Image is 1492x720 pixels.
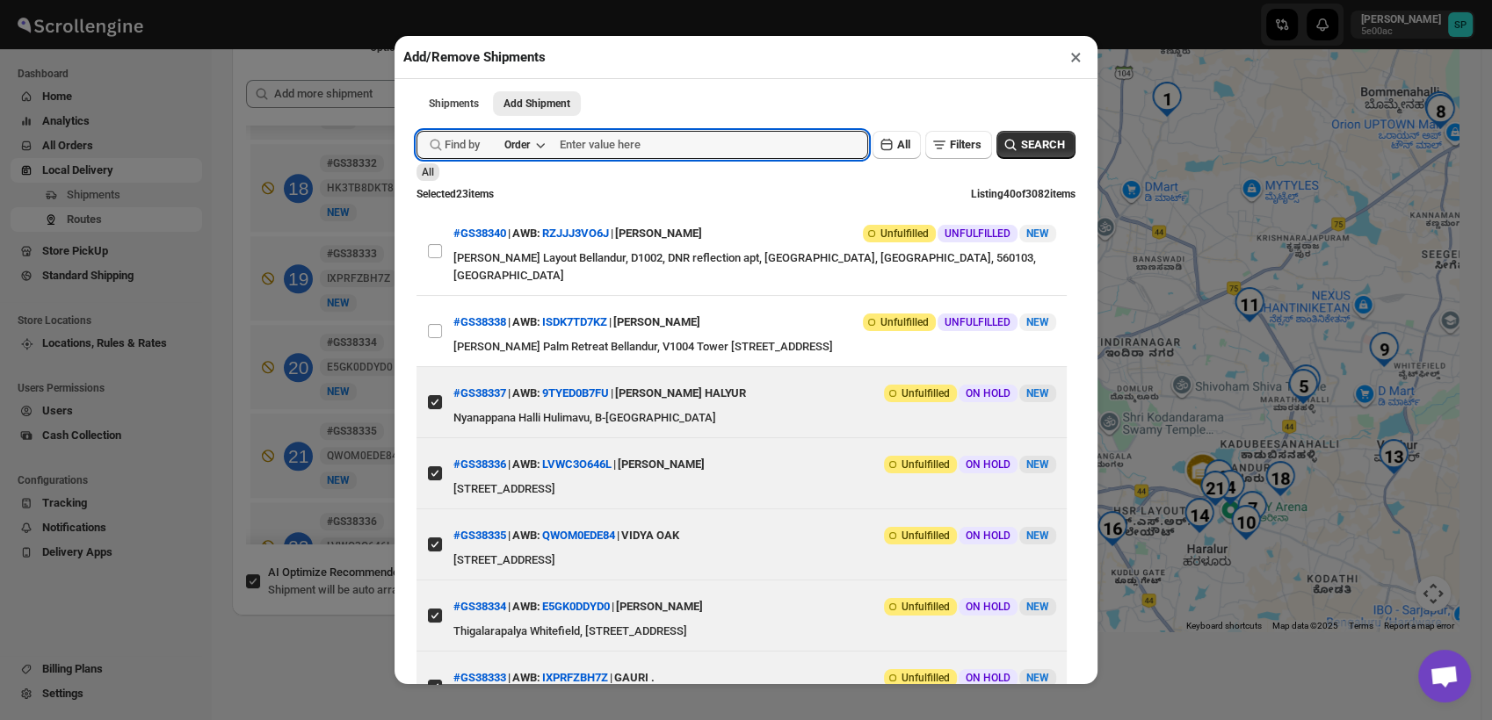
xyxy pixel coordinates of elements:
[902,600,950,614] span: Unfulfilled
[560,131,868,159] input: Enter value here
[453,623,1056,640] div: Thigalarapalya Whitefield, [STREET_ADDRESS]
[542,529,615,542] button: QWOM0EDE84
[996,131,1076,159] button: SEARCH
[880,315,929,329] span: Unfulfilled
[512,669,540,687] span: AWB:
[925,131,992,159] button: Filters
[966,600,1010,614] span: ON HOLD
[902,457,950,472] span: Unfulfilled
[966,671,1010,685] span: ON HOLD
[453,520,679,551] div: | |
[616,591,703,623] div: [PERSON_NAME]
[453,591,703,623] div: | |
[1026,601,1049,613] span: NEW
[512,527,540,544] span: AWB:
[453,315,506,328] button: #GS38338
[504,138,530,152] div: Order
[1418,650,1471,702] div: Open chat
[971,188,1076,200] span: Listing 40 of 3082 items
[453,218,702,249] div: | |
[1026,387,1049,400] span: NEW
[512,456,540,473] span: AWB:
[453,551,1056,569] div: [STREET_ADDRESS]
[542,600,610,613] button: E5GK0DDYD0
[542,315,607,328] button: ISDK7TD7KZ
[1026,672,1049,684] span: NEW
[902,529,950,543] span: Unfulfilled
[453,378,746,409] div: | |
[453,480,1056,498] div: [STREET_ADDRESS]
[453,671,506,684] button: #GS38333
[429,97,479,111] span: Shipments
[453,449,705,480] div: | |
[614,662,655,694] div: GAURI .
[618,449,705,480] div: [PERSON_NAME]
[512,598,540,616] span: AWB:
[966,457,1010,472] span: ON HOLD
[512,385,540,402] span: AWB:
[453,457,506,471] button: #GS38336
[880,227,929,241] span: Unfulfilled
[966,529,1010,543] span: ON HOLD
[1026,458,1049,471] span: NEW
[453,662,655,694] div: | |
[615,378,746,409] div: [PERSON_NAME] HALYUR
[1026,529,1049,542] span: NEW
[542,457,612,471] button: LVWC3O646L
[1026,316,1049,328] span: NEW
[512,313,540,331] span: AWB:
[403,48,546,66] h2: Add/Remove Shipments
[453,386,506,400] button: #GS38337
[873,131,921,159] button: All
[950,138,981,151] span: Filters
[453,338,1056,356] div: [PERSON_NAME] Palm Retreat Bellandur, V1004 Tower [STREET_ADDRESS]
[453,409,1056,427] div: Nyanappana Halli Hulimavu, B-[GEOGRAPHIC_DATA]
[232,66,839,551] div: Selected Shipments
[453,227,506,240] button: #GS38340
[945,315,1010,329] span: UNFULFILLED
[542,227,609,240] button: RZJJJ3VO6J
[453,529,506,542] button: #GS38335
[453,249,1056,284] div: [PERSON_NAME] Layout Bellandur, D1002, DNR reflection apt, [GEOGRAPHIC_DATA], [GEOGRAPHIC_DATA], ...
[416,188,494,200] span: Selected 23 items
[1063,45,1089,69] button: ×
[902,671,950,685] span: Unfulfilled
[512,225,540,242] span: AWB:
[453,306,700,338] div: | |
[902,386,950,400] span: Unfulfilled
[1026,227,1049,240] span: NEW
[422,166,434,178] span: All
[503,97,570,111] span: Add Shipment
[613,306,700,338] div: [PERSON_NAME]
[494,133,554,157] button: Order
[542,386,609,400] button: 9TYED0B7FU
[945,227,1010,241] span: UNFULFILLED
[445,136,480,154] span: Find by
[615,218,702,249] div: [PERSON_NAME]
[1021,136,1065,154] span: SEARCH
[542,671,608,684] button: IXPRFZBH7Z
[453,600,506,613] button: #GS38334
[966,386,1010,400] span: ON HOLD
[897,138,910,151] span: All
[621,520,679,551] div: VIDYA OAK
